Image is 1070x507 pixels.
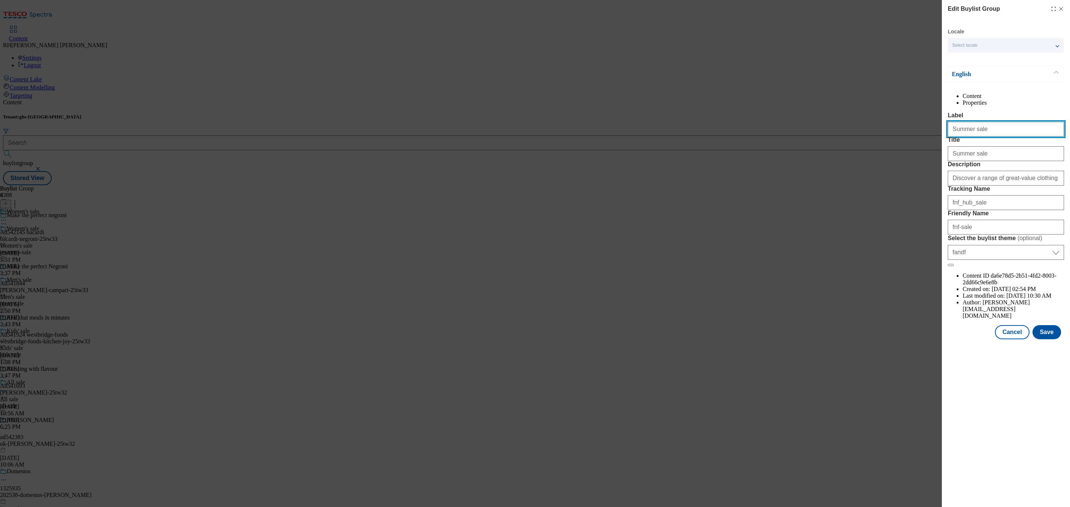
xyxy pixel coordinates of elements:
p: English [952,71,1030,78]
span: da6e78d5-2b51-4fd2-8003-2dd66c9e6e8b [963,272,1056,285]
h4: Edit Buylist Group [948,4,1000,13]
li: Author: [963,299,1064,319]
input: Enter Friendly Name [948,220,1064,235]
label: Select the buylist theme [948,235,1064,242]
input: Enter Title [948,146,1064,161]
button: Select locale [948,38,1064,53]
button: Save [1032,325,1061,339]
li: Content ID [963,272,1064,286]
span: ( optional ) [1018,235,1043,241]
li: Properties [963,99,1064,106]
li: Content [963,93,1064,99]
span: [PERSON_NAME][EMAIL_ADDRESS][DOMAIN_NAME] [963,299,1030,319]
span: [DATE] 02:54 PM [992,286,1036,292]
label: Friendly Name [948,210,1064,217]
label: Title [948,137,1064,143]
input: Enter Tracking Name [948,195,1064,210]
input: Enter Description [948,171,1064,186]
input: Enter Label [948,122,1064,137]
span: [DATE] 10:30 AM [1006,292,1051,299]
li: Last modified on: [963,292,1064,299]
button: Cancel [995,325,1029,339]
label: Label [948,112,1064,119]
li: Created on: [963,286,1064,292]
span: Select locale [952,43,977,48]
label: Locale [948,30,964,34]
label: Description [948,161,1064,168]
label: Tracking Name [948,186,1064,192]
